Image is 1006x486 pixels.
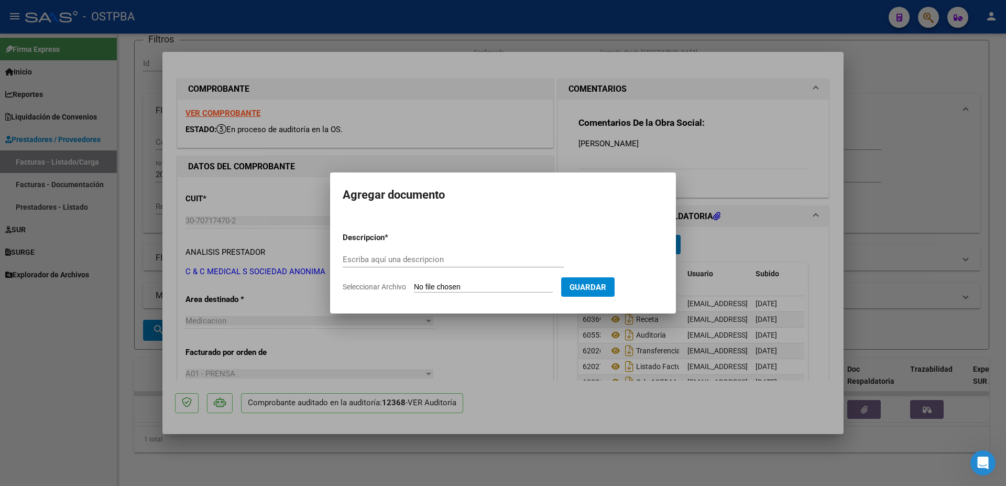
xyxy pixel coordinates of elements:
button: Guardar [561,277,615,297]
span: Guardar [570,283,606,292]
span: Seleccionar Archivo [343,283,406,291]
iframe: Intercom live chat [970,450,996,476]
h2: Agregar documento [343,185,663,205]
p: Descripcion [343,232,439,244]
